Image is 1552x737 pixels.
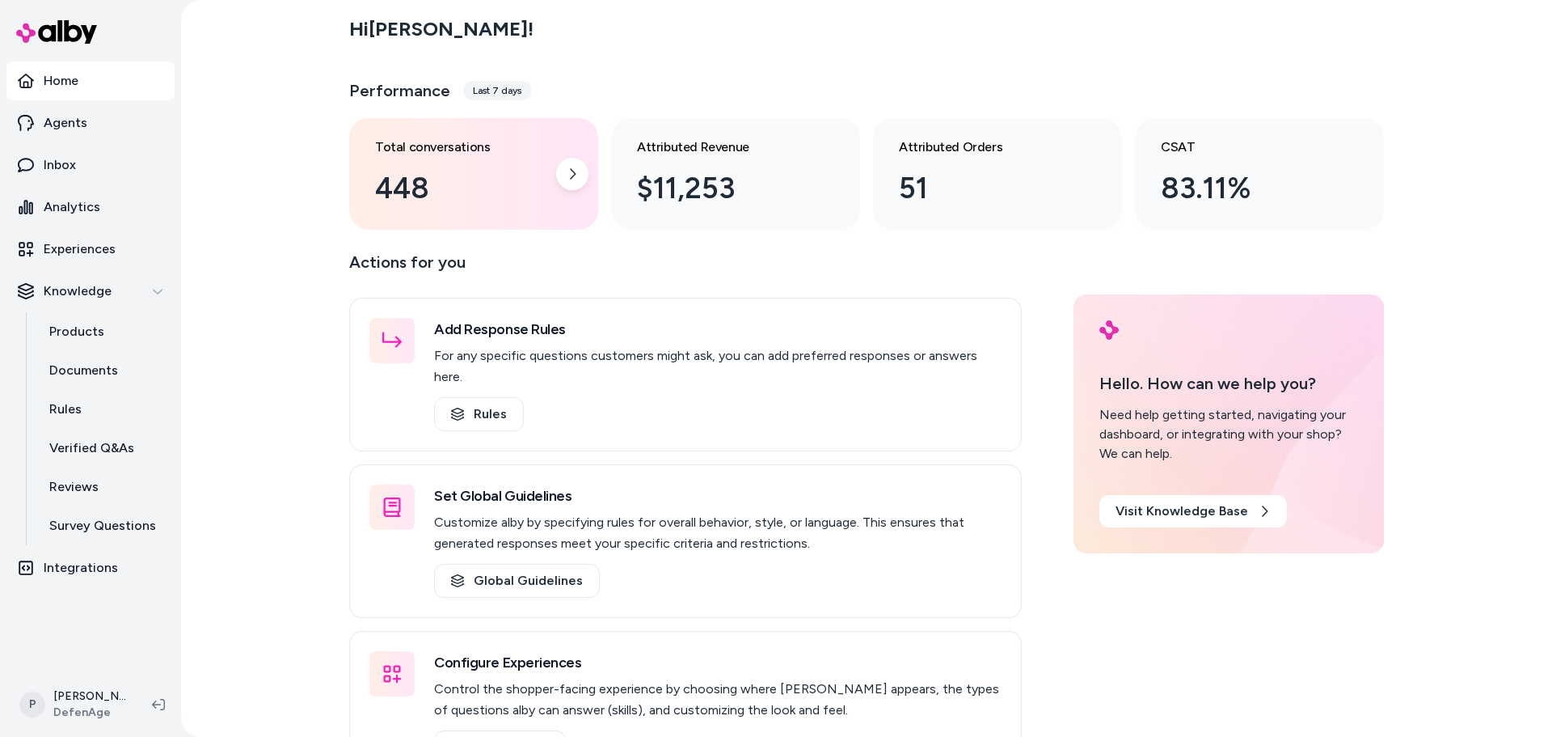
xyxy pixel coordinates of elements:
[1161,167,1332,210] div: 83.11%
[49,400,82,419] p: Rules
[53,705,126,721] span: DefenAge
[637,138,808,157] h3: Attributed Revenue
[49,438,134,458] p: Verified Q&As
[10,679,139,731] button: P[PERSON_NAME]DefenAge
[49,477,99,497] p: Reviews
[44,239,116,259] p: Experiences
[1099,320,1119,340] img: alby Logo
[1099,495,1287,527] a: Visit Knowledge Base
[6,272,175,311] button: Knowledge
[6,230,175,269] a: Experiences
[6,104,175,142] a: Agents
[49,516,156,536] p: Survey Questions
[434,564,600,598] a: Global Guidelines
[19,692,45,718] span: P
[6,188,175,227] a: Analytics
[6,146,175,184] a: Inbox
[349,249,1022,288] p: Actions for you
[434,397,524,431] a: Rules
[6,549,175,587] a: Integrations
[49,322,104,341] p: Products
[899,167,1070,210] div: 51
[1099,405,1358,464] div: Need help getting started, navigating your dashboard, or integrating with your shop? We can help.
[33,351,175,390] a: Documents
[375,167,546,210] div: 448
[44,558,118,578] p: Integrations
[33,312,175,351] a: Products
[434,485,1002,507] h3: Set Global Guidelines
[434,679,1002,721] p: Control the shopper-facing experience by choosing where [PERSON_NAME] appears, the types of quest...
[33,429,175,468] a: Verified Q&As
[375,138,546,157] h3: Total conversations
[44,282,112,301] p: Knowledge
[33,390,175,429] a: Rules
[1099,371,1358,396] p: Hello. How can we help you?
[434,512,1002,554] p: Customize alby by specifying rules for overall behavior, style, or language. This ensures that ge...
[44,71,78,91] p: Home
[33,468,175,506] a: Reviews
[44,197,100,217] p: Analytics
[349,17,533,41] h2: Hi [PERSON_NAME] !
[434,318,1002,341] h3: Add Response Rules
[53,688,126,705] p: [PERSON_NAME]
[611,118,860,230] a: Attributed Revenue $11,253
[434,345,1002,388] p: For any specific questions customers might ask, you can add preferred responses or answers here.
[349,79,450,102] h3: Performance
[49,361,118,380] p: Documents
[899,138,1070,157] h3: Attributed Orders
[873,118,1122,230] a: Attributed Orders 51
[16,20,97,44] img: alby Logo
[434,651,1002,674] h3: Configure Experiences
[349,118,598,230] a: Total conversations 448
[6,61,175,100] a: Home
[33,506,175,545] a: Survey Questions
[463,81,531,100] div: Last 7 days
[44,155,76,175] p: Inbox
[1161,138,1332,157] h3: CSAT
[1135,118,1384,230] a: CSAT 83.11%
[637,167,808,210] div: $11,253
[44,113,87,133] p: Agents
